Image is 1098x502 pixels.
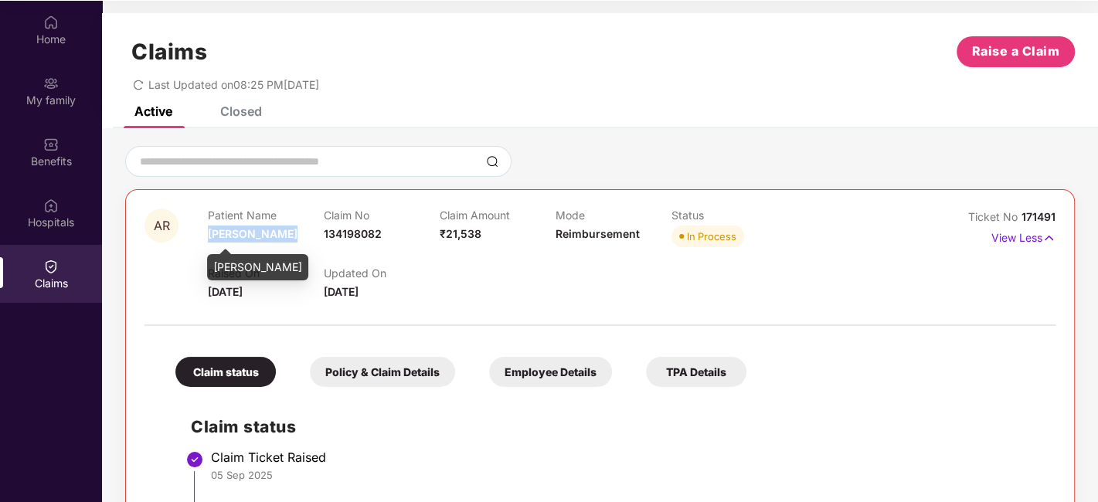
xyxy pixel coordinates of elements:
[646,357,746,387] div: TPA Details
[154,219,170,232] span: AR
[968,210,1022,223] span: Ticket No
[440,227,481,240] span: ₹21,538
[148,78,319,91] span: Last Updated on 08:25 PM[DATE]
[489,357,612,387] div: Employee Details
[191,414,1040,439] h2: Claim status
[1042,229,1056,246] img: svg+xml;base64,PHN2ZyB4bWxucz0iaHR0cDovL3d3dy53My5vcmcvMjAwMC9zdmciIHdpZHRoPSIxNyIgaGVpZ2h0PSIxNy...
[43,76,59,91] img: svg+xml;base64,PHN2ZyB3aWR0aD0iMjAiIGhlaWdodD0iMjAiIHZpZXdCb3g9IjAgMCAyMCAyMCIgZmlsbD0ibm9uZSIgeG...
[211,468,1040,482] div: 05 Sep 2025
[324,266,440,280] p: Updated On
[972,42,1060,61] span: Raise a Claim
[310,357,455,387] div: Policy & Claim Details
[556,209,671,222] p: Mode
[207,254,308,280] div: [PERSON_NAME]
[43,15,59,30] img: svg+xml;base64,PHN2ZyBpZD0iSG9tZSIgeG1sbnM9Imh0dHA6Ly93d3cudzMub3JnLzIwMDAvc3ZnIiB3aWR0aD0iMjAiIG...
[43,198,59,213] img: svg+xml;base64,PHN2ZyBpZD0iSG9zcGl0YWxzIiB4bWxucz0iaHR0cDovL3d3dy53My5vcmcvMjAwMC9zdmciIHdpZHRoPS...
[324,285,359,298] span: [DATE]
[220,103,262,119] div: Closed
[324,209,440,222] p: Claim No
[133,78,144,91] span: redo
[175,357,276,387] div: Claim status
[208,209,324,222] p: Patient Name
[43,137,59,152] img: svg+xml;base64,PHN2ZyBpZD0iQmVuZWZpdHMiIHhtbG5zPSJodHRwOi8vd3d3LnczLm9yZy8yMDAwL3N2ZyIgd2lkdGg9Ij...
[671,209,787,222] p: Status
[1022,210,1056,223] span: 171491
[211,449,1040,465] div: Claim Ticket Raised
[185,450,204,469] img: svg+xml;base64,PHN2ZyBpZD0iU3RlcC1Eb25lLTMyeDMyIiB4bWxucz0iaHR0cDovL3d3dy53My5vcmcvMjAwMC9zdmciIH...
[556,227,640,240] span: Reimbursement
[486,155,498,168] img: svg+xml;base64,PHN2ZyBpZD0iU2VhcmNoLTMyeDMyIiB4bWxucz0iaHR0cDovL3d3dy53My5vcmcvMjAwMC9zdmciIHdpZH...
[957,36,1075,67] button: Raise a Claim
[324,227,382,240] span: 134198082
[440,209,556,222] p: Claim Amount
[991,226,1056,246] p: View Less
[134,103,172,119] div: Active
[131,39,207,65] h1: Claims
[208,227,297,240] span: [PERSON_NAME]
[43,259,59,274] img: svg+xml;base64,PHN2ZyBpZD0iQ2xhaW0iIHhtbG5zPSJodHRwOi8vd3d3LnczLm9yZy8yMDAwL3N2ZyIgd2lkdGg9IjIwIi...
[208,285,243,298] span: [DATE]
[687,229,736,244] div: In Process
